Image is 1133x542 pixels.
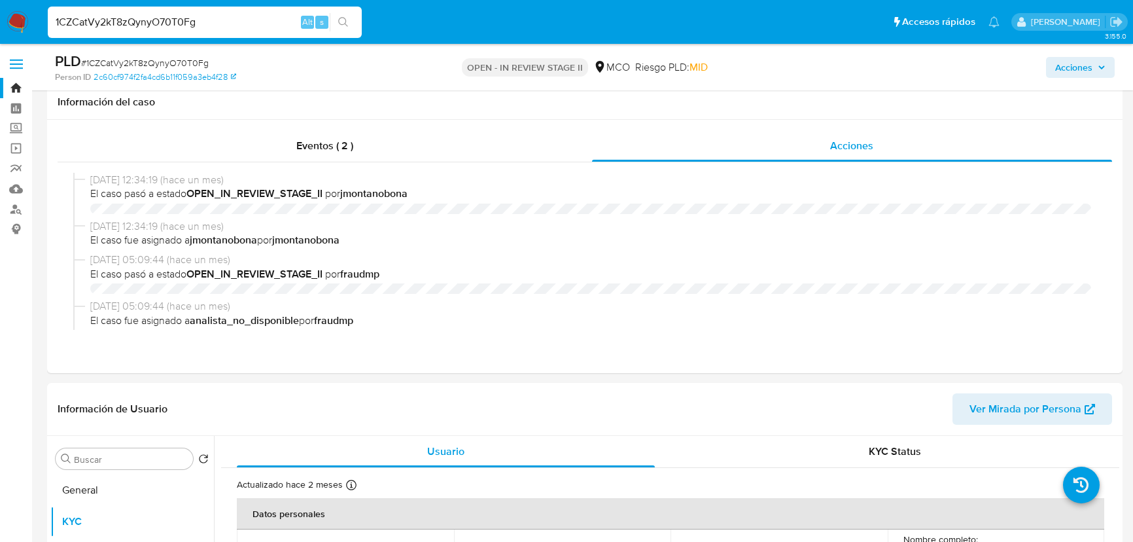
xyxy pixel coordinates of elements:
[55,71,91,83] b: Person ID
[61,454,71,464] button: Buscar
[90,233,1091,247] span: El caso fue asignado a por
[90,299,1091,314] span: [DATE] 05:09:44 (hace un mes)
[296,138,353,153] span: Eventos ( 2 )
[90,253,1091,267] span: [DATE] 05:09:44 (hace un mes)
[320,16,324,28] span: s
[1031,16,1105,28] p: felipe.cayon@mercadolibre.com
[50,506,214,537] button: KYC
[340,266,379,281] b: fraudmp
[58,403,167,416] h1: Información de Usuario
[94,71,236,83] a: 2c60cf974f2fa4cd6b11f059a3eb4f28
[462,58,588,77] p: OPEN - IN REVIEW STAGE II
[90,187,1091,201] span: El caso pasó a estado por
[952,393,1112,425] button: Ver Mirada por Persona
[340,186,408,201] b: jmontanobona
[55,50,81,71] b: PLD
[237,498,1104,530] th: Datos personales
[1046,57,1115,78] button: Acciones
[186,186,322,201] b: OPEN_IN_REVIEW_STAGE_II
[302,16,313,28] span: Alt
[988,16,1000,27] a: Notificaciones
[198,454,209,468] button: Volver al orden por defecto
[58,96,1112,109] h1: Información del caso
[81,56,209,69] span: # 1CZCatVy2kT8zQynyO70T0Fg
[427,444,464,459] span: Usuario
[330,13,357,31] button: search-icon
[1109,15,1123,29] a: Salir
[689,60,708,75] span: MID
[90,219,1091,234] span: [DATE] 12:34:19 (hace un mes)
[869,444,921,459] span: KYC Status
[90,314,1091,328] span: El caso fue asignado a por
[50,475,214,506] button: General
[635,60,708,75] span: Riesgo PLD:
[1055,57,1092,78] span: Acciones
[74,454,188,465] input: Buscar
[593,60,630,75] div: MCO
[90,267,1091,281] span: El caso pasó a estado por
[272,232,340,247] b: jmontanobona
[48,14,362,31] input: Buscar usuario o caso...
[830,138,873,153] span: Acciones
[186,266,322,281] b: OPEN_IN_REVIEW_STAGE_II
[237,479,343,491] p: Actualizado hace 2 meses
[90,173,1091,187] span: [DATE] 12:34:19 (hace un mes)
[969,393,1081,425] span: Ver Mirada por Persona
[190,313,299,328] b: analista_no_disponible
[314,313,353,328] b: fraudmp
[902,15,975,29] span: Accesos rápidos
[190,232,257,247] b: jmontanobona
